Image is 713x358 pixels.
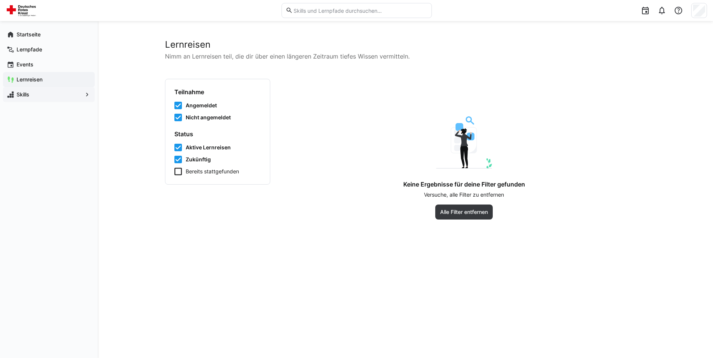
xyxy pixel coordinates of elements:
[174,88,261,96] h4: Teilnahme
[293,7,427,14] input: Skills und Lernpfade durchsuchen…
[186,114,231,121] span: Nicht angemeldet
[435,205,493,220] button: Alle Filter entfernen
[186,168,239,175] span: Bereits stattgefunden
[186,144,231,151] span: Aktive Lernreisen
[186,102,217,109] span: Angemeldet
[174,130,261,138] h4: Status
[165,39,646,50] h2: Lernreisen
[165,52,646,61] p: Nimm an Lernreisen teil, die dir über einen längeren Zeitraum tiefes Wissen vermitteln.
[186,156,211,163] span: Zukünftig
[424,191,504,199] p: Versuche, alle Filter zu entfernen
[403,181,525,188] h4: Keine Ergebnisse für deine Filter gefunden
[439,208,489,216] span: Alle Filter entfernen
